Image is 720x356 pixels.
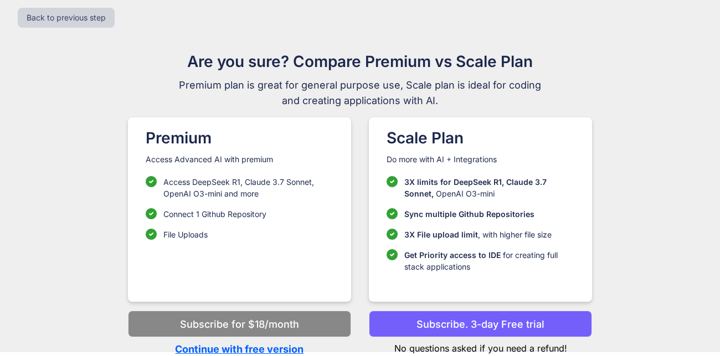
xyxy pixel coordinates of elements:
[174,50,546,73] h1: Are you sure? Compare Premium vs Scale Plan
[404,250,501,260] span: Get Priority access to IDE
[387,176,398,187] img: checklist
[369,311,592,337] button: Subscribe. 3-day Free trial
[387,208,398,219] img: checklist
[387,229,398,240] img: checklist
[387,126,574,149] h1: Scale Plan
[174,78,546,109] span: Premium plan is great for general purpose use, Scale plan is ideal for coding and creating applic...
[387,249,398,260] img: checklist
[404,176,574,199] p: OpenAI O3-mini
[416,317,544,332] p: Subscribe. 3-day Free trial
[146,126,333,149] h1: Premium
[146,208,157,219] img: checklist
[128,311,351,337] button: Subscribe for $18/month
[404,177,547,198] span: 3X limits for DeepSeek R1, Claude 3.7 Sonnet,
[18,8,115,28] button: Back to previous step
[404,229,552,240] p: , with higher file size
[163,229,208,240] p: File Uploads
[180,317,299,332] p: Subscribe for $18/month
[369,337,592,355] p: No questions asked if you need a refund!
[387,154,574,165] p: Do more with AI + Integrations
[404,208,534,220] p: Sync multiple Github Repositories
[146,176,157,187] img: checklist
[146,229,157,240] img: checklist
[146,154,333,165] p: Access Advanced AI with premium
[163,176,333,199] p: Access DeepSeek R1, Claude 3.7 Sonnet, OpenAI O3-mini and more
[404,230,478,239] span: 3X File upload limit
[404,249,574,272] p: for creating full stack applications
[163,208,266,220] p: Connect 1 Github Repository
